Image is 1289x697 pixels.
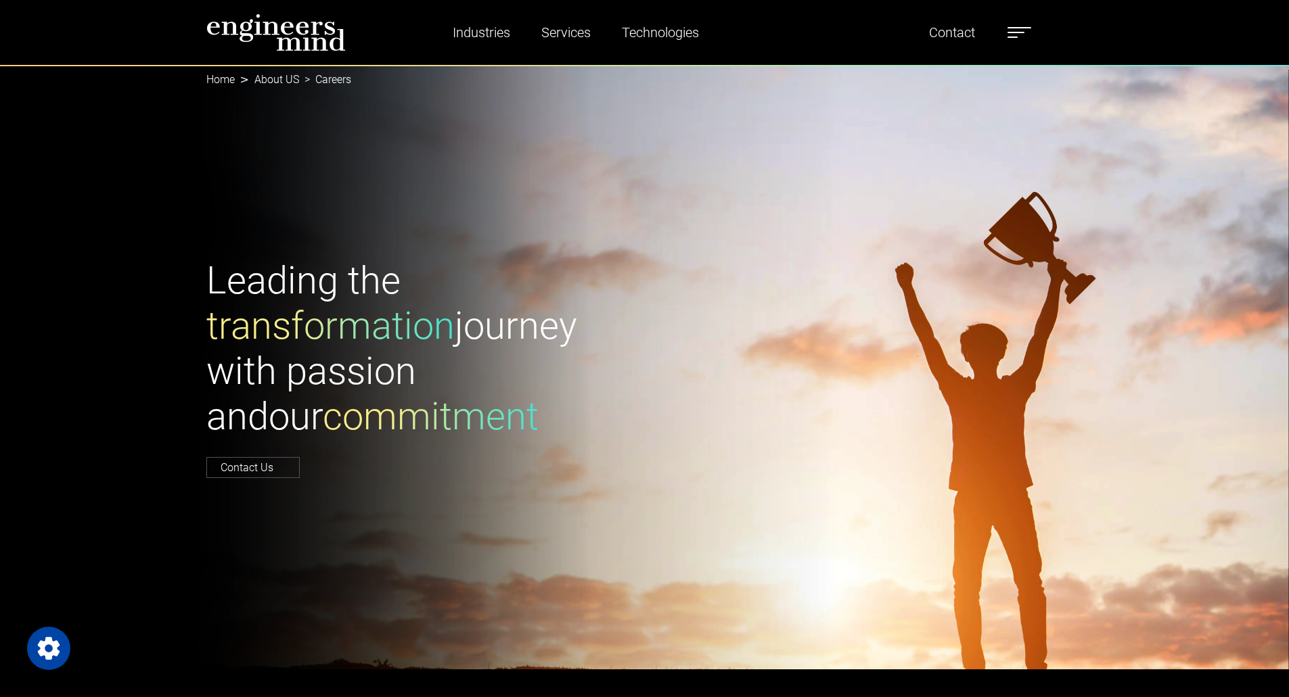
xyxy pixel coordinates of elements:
[924,17,980,48] a: Contact
[254,73,299,86] a: About US
[206,73,235,86] a: Home
[323,394,539,439] span: commitment
[616,17,704,48] a: Technologies
[206,457,300,478] a: Contact Us
[299,72,351,88] li: Careers
[447,17,516,48] a: Industries
[206,258,637,440] h1: Leading the journey with passion and our
[206,65,1083,95] nav: breadcrumb
[206,304,455,348] span: transformation
[206,14,346,51] img: logo
[536,17,596,48] a: Services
